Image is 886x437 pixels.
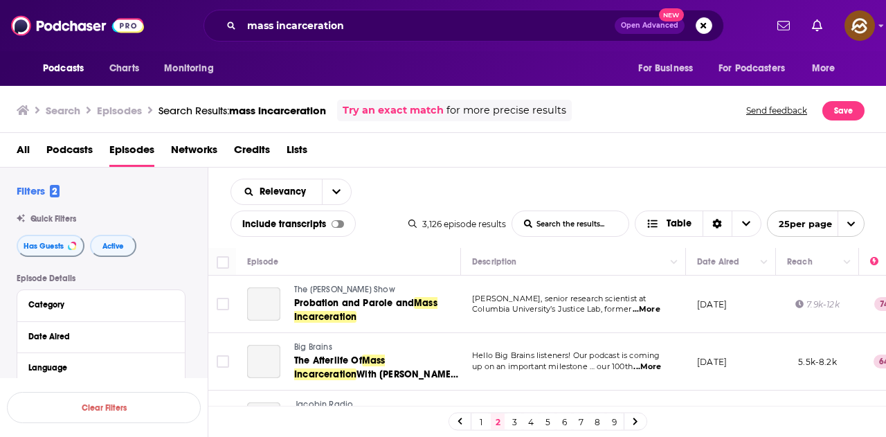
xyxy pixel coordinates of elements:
button: Open AdvancedNew [615,17,685,34]
span: [PERSON_NAME], senior research scientist at [472,294,646,303]
button: open menu [322,179,351,204]
div: 3,126 episode results [408,219,506,229]
span: For Business [638,59,693,78]
div: Reach [787,253,813,270]
span: 2 [50,185,60,197]
h3: Search [46,104,80,117]
span: Monitoring [164,59,213,78]
span: With [PERSON_NAME] [PERSON_NAME] [294,368,458,394]
div: Category [28,300,165,310]
button: Category [28,296,174,313]
button: open menu [231,187,322,197]
a: Show notifications dropdown [772,14,795,37]
a: 5 [541,413,554,430]
div: 7.9k-12k [795,298,839,310]
button: Active [90,235,136,257]
p: [DATE] [697,298,727,310]
h2: Choose List sort [230,179,352,205]
button: Date Aired [28,328,174,345]
a: Podcasts [46,139,93,167]
a: Charts [100,55,147,82]
button: Column Actions [756,254,772,271]
button: open menu [709,55,805,82]
button: open menu [154,55,231,82]
a: 9 [607,413,621,430]
a: The [PERSON_NAME] Show [294,284,459,296]
button: open menu [629,55,710,82]
a: 6 [557,413,571,430]
span: New [659,8,684,21]
button: Choose View [635,211,761,237]
span: Toggle select row [217,298,229,310]
div: Description [472,253,516,270]
span: All [17,139,30,167]
span: Has Guests [24,242,64,250]
button: Has Guests [17,235,84,257]
button: Clear Filters [7,392,201,423]
a: Probation and Parole andMass Incarceration [294,296,459,324]
button: Column Actions [666,254,682,271]
span: The [PERSON_NAME] Show [294,285,395,294]
a: Networks [171,139,217,167]
h2: Filters [17,184,60,197]
div: Episode [247,253,278,270]
span: Probation and Parole and [294,297,414,309]
span: Hello Big Brains listeners! Our podcast is coming [472,350,660,360]
h3: Episodes [97,104,142,117]
button: Show profile menu [844,10,875,41]
p: Episode Details [17,274,186,283]
span: Mass Incarceration [294,355,385,380]
p: [DATE] [697,356,727,368]
span: 5.5k-8.2k [798,357,837,367]
span: Columbia University’s Justice Lab, former [472,304,631,314]
img: User Profile [844,10,875,41]
span: Charts [109,59,139,78]
span: Jacobin Radio [294,400,353,409]
span: up on an important milestone … our 100th [472,362,633,371]
div: Search podcasts, credits, & more... [204,10,724,42]
div: Sort Direction [703,211,732,236]
a: The Afterlife OfMass IncarcerationWith [PERSON_NAME] [PERSON_NAME] [294,354,459,382]
input: Search podcasts, credits, & more... [242,15,615,37]
a: 4 [524,413,538,430]
span: More [812,59,835,78]
a: 1 [474,413,488,430]
span: ...More [633,304,660,315]
button: open menu [802,55,853,82]
div: Date Aired [28,332,165,341]
span: Table [667,219,691,229]
span: Toggle select row [217,355,229,368]
span: for more precise results [446,102,566,118]
button: Send feedback [742,100,811,121]
span: Credits [234,139,270,167]
a: Try an exact match [343,102,444,118]
a: 3 [507,413,521,430]
button: open menu [767,211,865,237]
span: The Afterlife Of [294,355,362,366]
a: 8 [590,413,604,430]
div: Date Aired [697,253,739,270]
a: Lists [287,139,307,167]
span: ...More [633,362,661,373]
span: Active [102,242,124,250]
button: Save [822,101,865,121]
a: 2 [491,413,505,430]
span: Big Brains [294,342,332,352]
div: Language [28,363,165,373]
span: Episodes [109,139,154,167]
span: Logged in as hey85204 [844,10,875,41]
span: mass incarceration [229,104,326,117]
a: Show notifications dropdown [806,14,828,37]
span: Relevancy [260,187,311,197]
a: Big Brains [294,341,459,354]
button: Language [28,359,174,376]
a: Search Results:mass incarceration [159,104,326,117]
button: Column Actions [839,254,856,271]
img: Podchaser - Follow, Share and Rate Podcasts [11,12,144,39]
span: Podcasts [43,59,84,78]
